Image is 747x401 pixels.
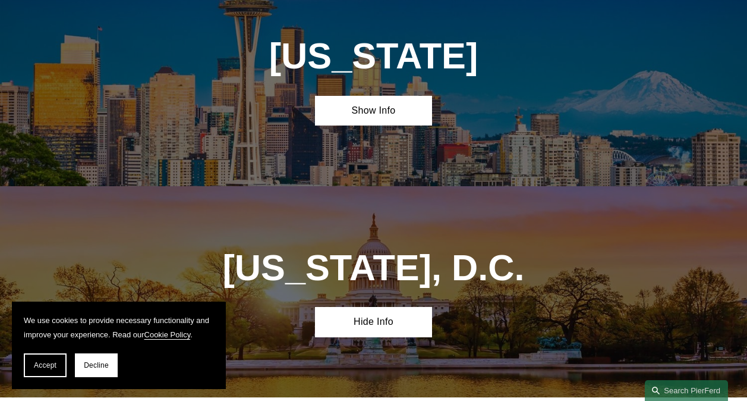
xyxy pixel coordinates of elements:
[24,314,214,342] p: We use cookies to provide necessary functionality and improve your experience. Read our .
[144,330,191,339] a: Cookie Policy
[84,361,109,369] span: Decline
[24,353,67,377] button: Accept
[198,247,549,289] h1: [US_STATE], D.C.
[645,380,728,401] a: Search this site
[12,302,226,389] section: Cookie banner
[315,96,432,126] a: Show Info
[315,307,432,337] a: Hide Info
[75,353,118,377] button: Decline
[257,35,491,77] h1: [US_STATE]
[34,361,56,369] span: Accept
